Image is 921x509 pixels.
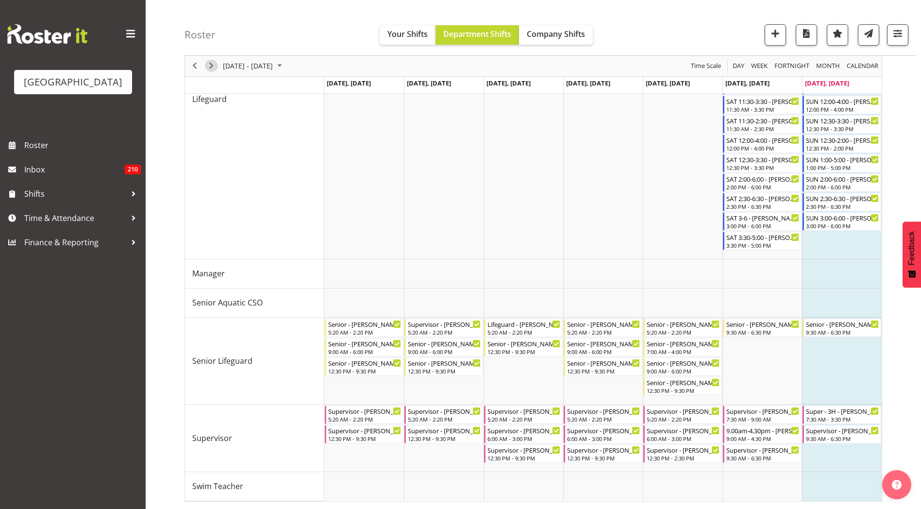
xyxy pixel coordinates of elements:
div: Senior - [PERSON_NAME] [328,358,401,368]
div: Supervisor"s event - Supervisor - Thomas Meulenbroek Begin From Friday, August 8, 2025 at 12:30:0... [643,444,722,463]
div: 9:00 AM - 6:00 PM [408,348,481,356]
div: 12:30 PM - 9:30 PM [408,435,481,442]
span: Senior Lifeguard [192,355,252,367]
div: Lifeguard"s event - SUN 1:00-5:00 - Lilah Jack Begin From Sunday, August 10, 2025 at 1:00:00 PM G... [803,154,881,172]
div: 2:30 PM - 6:30 PM [806,203,879,210]
div: 7:30 AM - 9:00 AM [726,415,799,423]
div: SUN 1:00-5:00 - [PERSON_NAME] [806,154,879,164]
div: Supervisor"s event - Supervisor - Earl Foran Begin From Tuesday, August 5, 2025 at 5:20:00 AM GMT... [404,406,483,424]
div: Senior Lifeguard"s event - Senior - Jack Bailey Begin From Friday, August 8, 2025 at 9:00:00 AM G... [643,357,722,376]
div: Lifeguard"s event - SUN 12:30-2:00 - Oliver O'Byrne Begin From Sunday, August 10, 2025 at 12:30:0... [803,135,881,153]
div: 12:30 PM - 9:30 PM [487,348,560,356]
div: Supervisor - [PERSON_NAME] [408,425,481,435]
span: Senior Aquatic CSO [192,297,263,308]
div: Lifeguard"s event - SAT 11:30-3:30 - Thomas Butson Begin From Saturday, August 9, 2025 at 11:30:0... [723,96,802,114]
span: [DATE], [DATE] [407,79,451,87]
div: Senior - [PERSON_NAME] [408,339,481,348]
span: [DATE], [DATE] [725,79,770,87]
div: Supervisor"s event - Supervisor - Kate Lawless Begin From Tuesday, August 5, 2025 at 12:30:00 PM ... [404,425,483,443]
div: 2:00 PM - 6:00 PM [806,183,879,191]
button: Your Shifts [380,25,435,45]
div: SUN 12:00-4:00 - [PERSON_NAME] [806,96,879,106]
div: Supervisor"s event - Supervisor - Kate Lawless Begin From Wednesday, August 6, 2025 at 12:30:00 P... [484,444,563,463]
div: Supervisor - [PERSON_NAME] [647,406,720,416]
div: Senior - [PERSON_NAME] [328,319,401,329]
div: Senior Lifeguard"s event - Senior - Joshua Keen Begin From Thursday, August 7, 2025 at 12:30:00 P... [564,357,642,376]
td: Senior Aquatic CSO resource [185,288,324,318]
div: 11:30 AM - 2:30 PM [726,125,799,133]
div: Supervisor"s event - Supervisor - Alex Sansom Begin From Saturday, August 9, 2025 at 7:30:00 AM G... [723,406,802,424]
div: Supervisor"s event - Supervisor - Thomas Meulenbroek Begin From Saturday, August 9, 2025 at 9:30:... [723,444,802,463]
button: Month [845,60,880,72]
span: Your Shifts [387,29,428,39]
div: Senior Lifeguard"s event - Senior - Jack Bailey Begin From Sunday, August 10, 2025 at 9:30:00 AM ... [803,319,881,337]
span: [DATE], [DATE] [327,79,371,87]
div: 5:20 AM - 2:20 PM [487,415,560,423]
button: Timeline Week [750,60,770,72]
div: Lifeguard"s event - SUN 12:30-3:30 - Thomas Butson Begin From Sunday, August 10, 2025 at 12:30:00... [803,115,881,134]
div: 5:20 AM - 2:20 PM [567,415,640,423]
div: SAT 3:30-5:00 - [PERSON_NAME] [726,232,799,242]
button: Fortnight [773,60,811,72]
div: Senior - [PERSON_NAME] [647,358,720,368]
button: Time Scale [689,60,723,72]
div: Supervisor"s event - Supervisor - Thomas Meulenbroek Begin From Thursday, August 7, 2025 at 5:20:... [564,406,642,424]
button: August 2025 [221,60,286,72]
div: 9:30 AM - 6:30 PM [806,435,879,442]
div: 12:30 PM - 3:30 PM [806,125,879,133]
div: SAT 11:30-2:30 - [PERSON_NAME] [726,116,799,125]
button: Highlight an important date within the roster. [827,24,848,46]
div: Supervisor - [PERSON_NAME] [567,425,640,435]
div: 6:00 AM - 3:00 PM [487,435,560,442]
div: Senior Lifeguard"s event - Senior - Joshua Keen Begin From Friday, August 8, 2025 at 12:30:00 PM ... [643,377,722,395]
div: Supervisor - [PERSON_NAME] [487,425,560,435]
div: Lifeguard"s event - SAT 2:00-6:00 - Lilah Jack Begin From Saturday, August 9, 2025 at 2:00:00 PM ... [723,173,802,192]
div: Supervisor"s event - 9.00am-4.30pm - Alex Laverty Begin From Saturday, August 9, 2025 at 9:00:00 ... [723,425,802,443]
div: 9:30 AM - 6:30 PM [726,454,799,462]
div: Senior Lifeguard"s event - Senior - Jason Wong Begin From Wednesday, August 6, 2025 at 12:30:00 P... [484,338,563,356]
div: 3:00 PM - 6:00 PM [806,222,879,230]
button: Filter Shifts [887,24,908,46]
button: Department Shifts [435,25,519,45]
div: previous period [186,56,203,76]
div: Supervisor"s event - Supervisor - Earl Foran Begin From Thursday, August 7, 2025 at 6:00:00 AM GM... [564,425,642,443]
div: 12:30 PM - 9:30 PM [567,454,640,462]
div: Senior Lifeguard"s event - Lifeguard - Finn Edwards Begin From Wednesday, August 6, 2025 at 5:20:... [484,319,563,337]
span: calendar [846,60,879,72]
div: Lifeguard"s event - SUN 2:00-6:00 - Madison Brown Begin From Sunday, August 10, 2025 at 2:00:00 P... [803,173,881,192]
div: 3:30 PM - 5:00 PM [726,241,799,249]
div: Lifeguard"s event - SAT 2:30-6:30 - Joshua Keen Begin From Saturday, August 9, 2025 at 2:30:00 PM... [723,193,802,211]
div: 9:30 AM - 6:30 PM [806,328,879,336]
div: 12:30 PM - 9:30 PM [328,435,401,442]
div: 12:30 PM - 9:30 PM [567,367,640,375]
td: Swim Teacher resource [185,472,324,501]
div: SAT 12:00-4:00 - [PERSON_NAME] [726,135,799,145]
span: Week [750,60,769,72]
span: Lifeguard [192,93,227,105]
div: SAT 3-6 - [PERSON_NAME] [726,213,799,222]
div: 9.00am-4.30pm - [PERSON_NAME] [726,425,799,435]
div: SAT 11:30-3:30 - [PERSON_NAME] [726,96,799,106]
div: 12:30 PM - 2:00 PM [806,144,879,152]
div: Senior - [PERSON_NAME] [567,319,640,329]
div: 2:00 PM - 6:00 PM [726,183,799,191]
span: [DATE], [DATE] [566,79,610,87]
div: Supervisor - [PERSON_NAME] [487,406,560,416]
div: Senior - [PERSON_NAME] [647,339,720,348]
div: 12:30 PM - 9:30 PM [408,367,481,375]
span: Inbox [24,162,125,177]
div: SUN 12:30-2:00 - [PERSON_NAME] [806,135,879,145]
div: SUN 12:30-3:30 - [PERSON_NAME] [806,116,879,125]
div: SAT 12:30-3:30 - [PERSON_NAME] [726,154,799,164]
span: Company Shifts [527,29,585,39]
div: Senior Lifeguard"s event - Supervisor - Thomas Meulenbroek Begin From Tuesday, August 5, 2025 at ... [404,319,483,337]
div: Supervisor"s event - Supervisor - Earl Foran Begin From Wednesday, August 6, 2025 at 5:20:00 AM G... [484,406,563,424]
span: [DATE] - [DATE] [222,60,274,72]
div: Senior - [PERSON_NAME] [647,319,720,329]
div: Supervisor - [PERSON_NAME] [408,406,481,416]
span: Month [815,60,841,72]
div: 12:30 PM - 9:30 PM [487,454,560,462]
span: Day [732,60,745,72]
div: SAT 2:00-6:00 - [PERSON_NAME] [726,174,799,184]
button: Timeline Day [731,60,746,72]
